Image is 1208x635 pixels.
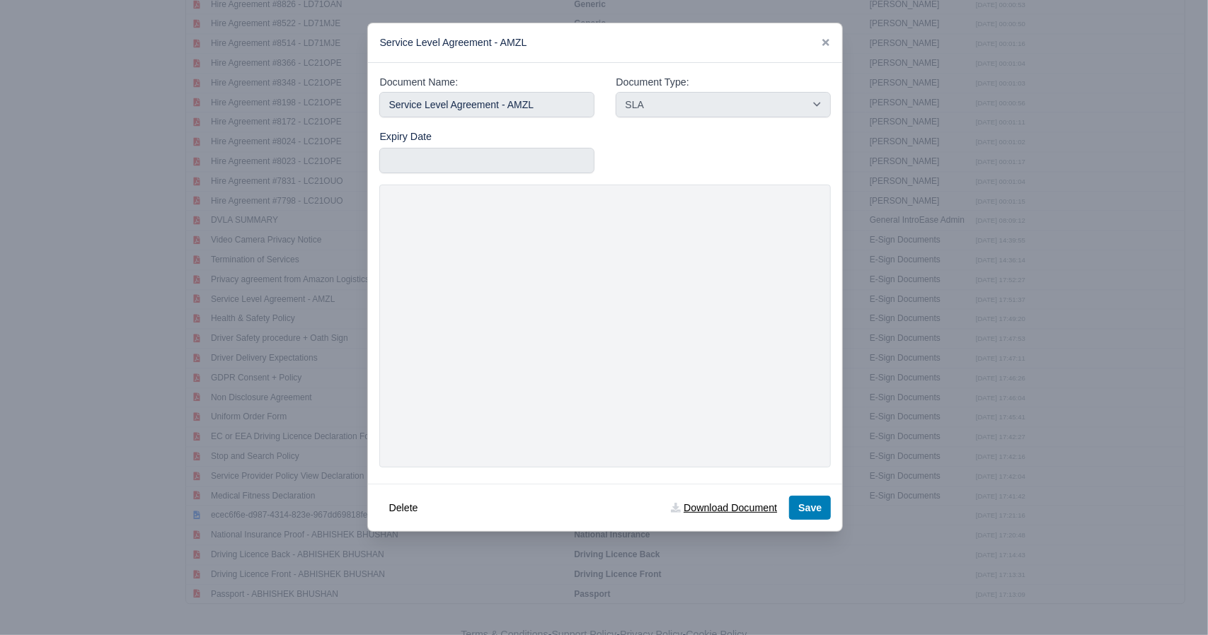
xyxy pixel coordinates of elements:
label: Expiry Date [379,129,432,145]
div: Service Level Agreement - AMZL [368,23,842,63]
iframe: Chat Widget [953,471,1208,635]
label: Document Name: [379,74,458,91]
button: Save [789,496,831,520]
button: Delete [379,496,427,520]
label: Document Type: [616,74,689,91]
a: Download Document [662,496,786,520]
